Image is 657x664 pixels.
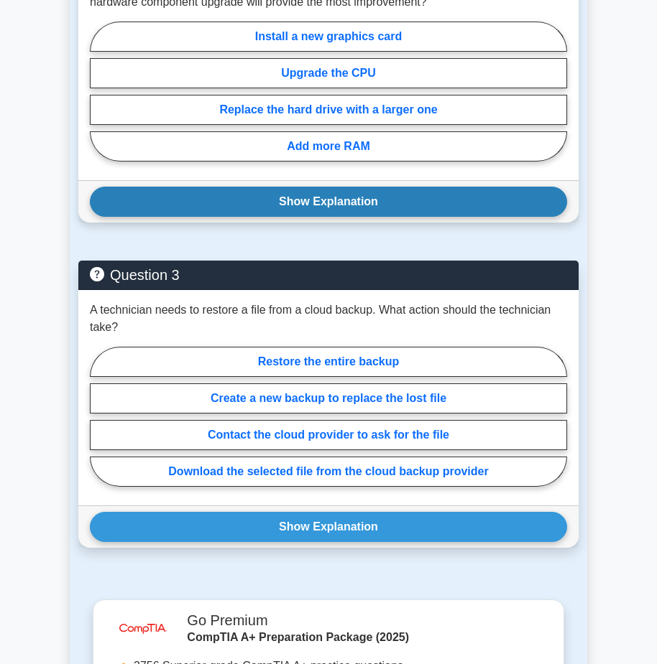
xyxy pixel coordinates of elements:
[90,420,567,450] label: Contact the cloud provider to ask for the file
[90,187,567,217] button: Show Explanation
[90,58,567,88] label: Upgrade the CPU
[90,383,567,413] label: Create a new backup to replace the lost file
[90,457,567,487] label: Download the selected file from the cloud backup provider
[90,347,567,377] label: Restore the entire backup
[90,95,567,125] label: Replace the hard drive with a larger one
[90,22,567,52] label: Install a new graphics card
[90,131,567,162] label: Add more RAM
[90,512,567,542] button: Show Explanation
[90,301,567,336] p: A technician needs to restore a file from a cloud backup. What action should the technician take?
[90,266,567,284] h5: Question 3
